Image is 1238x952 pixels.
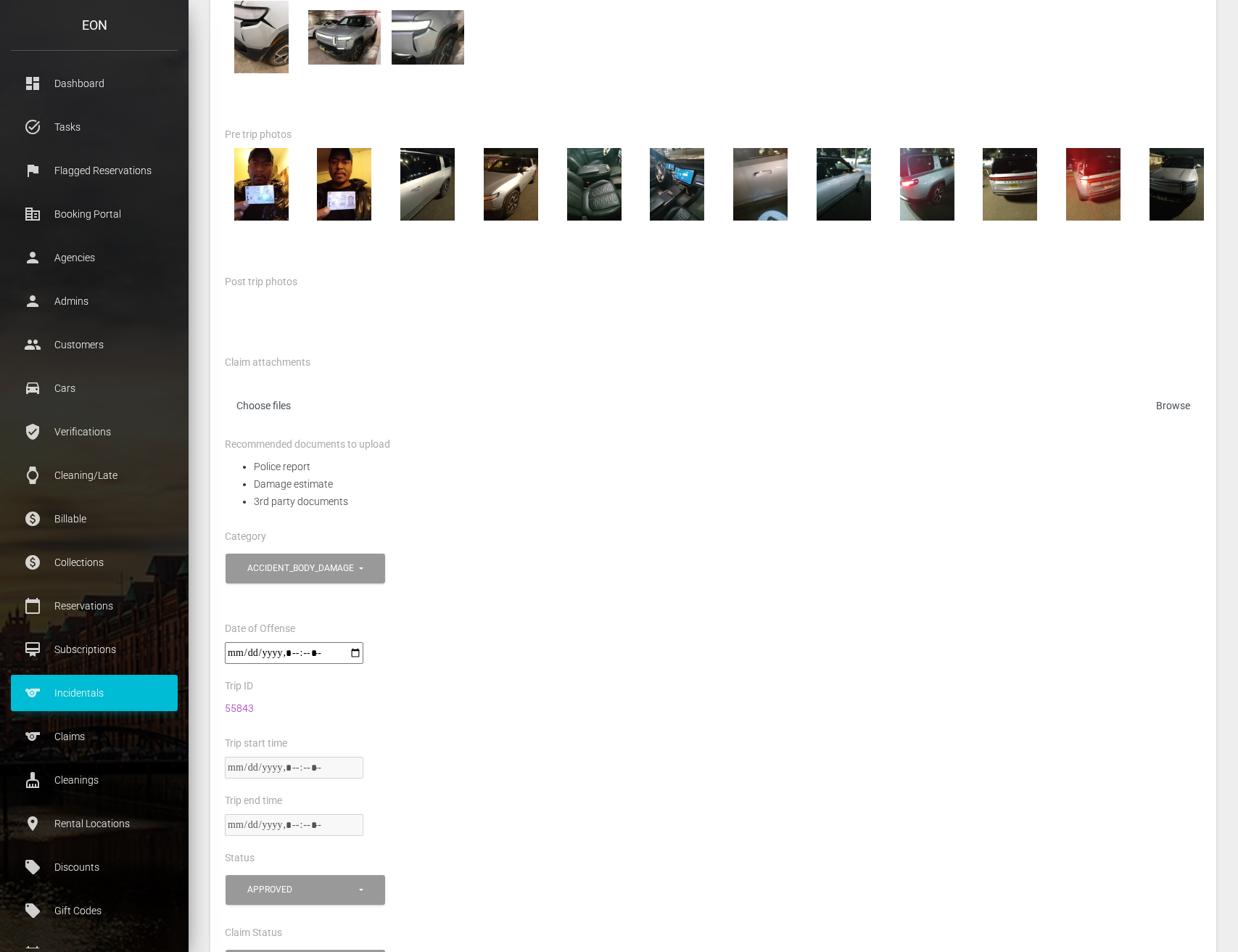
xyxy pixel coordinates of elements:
[641,148,714,221] img: 1000000335.jpg
[22,116,167,138] p: Tasks
[254,475,1202,493] li: Damage estimate
[22,377,167,399] p: Cars
[225,679,253,694] label: Trip ID
[558,148,630,221] img: 1000000334.jpg
[11,544,178,580] a: paid Collections
[11,370,178,406] a: drive_eta Cars
[22,726,167,747] p: Claims
[225,1,297,73] img: IMG_4218.jpg
[11,805,178,842] a: place Rental Locations
[807,148,880,221] img: 1000000332.jpg
[1140,148,1213,221] img: 1000000326.jpg
[11,65,178,102] a: dashboard Dashboard
[225,736,287,751] label: Trip start time
[22,334,167,356] p: Customers
[308,148,381,221] img: 1000000340.jpg
[226,875,385,905] button: approved
[225,702,254,714] a: 55843
[1057,148,1130,221] img: 1000000329.jpg
[22,464,167,486] p: Cleaning/Late
[225,128,292,142] label: Pre trip photos
[226,554,385,583] button: accident_body_damage
[254,458,1202,475] li: Police report
[22,73,167,94] p: Dashboard
[11,849,178,885] a: local_offer Discounts
[22,508,167,530] p: Billable
[22,160,167,181] p: Flagged Reservations
[225,356,310,370] label: Claim attachments
[725,148,797,221] img: 1000000333.jpg
[22,769,167,791] p: Cleanings
[225,622,295,636] label: Date of Offense
[11,892,178,929] a: local_offer Gift Codes
[22,856,167,878] p: Discounts
[225,794,282,808] label: Trip end time
[11,588,178,624] a: calendar_today Reservations
[11,762,178,798] a: cleaning_services Cleanings
[392,148,464,221] img: 1000000328.jpg
[22,639,167,660] p: Subscriptions
[308,1,381,73] img: IMG_4316.jpg
[247,562,357,575] div: accident_body_damage
[22,900,167,922] p: Gift Codes
[254,493,1202,510] li: 3rd party documents
[11,457,178,493] a: watch Cleaning/Late
[11,196,178,232] a: corporate_fare Booking Portal
[22,203,167,225] p: Booking Portal
[225,148,297,221] img: 1000000339.jpg
[11,152,178,189] a: flag Flagged Reservations
[11,414,178,450] a: verified_user Verifications
[891,148,963,221] img: 1000000331.jpg
[225,275,297,290] label: Post trip photos
[22,290,167,312] p: Admins
[22,813,167,834] p: Rental Locations
[225,530,266,544] label: Category
[11,239,178,276] a: person Agencies
[22,247,167,268] p: Agencies
[22,682,167,704] p: Incidentals
[392,1,464,73] img: IMG_4317.jpg
[225,393,1202,423] label: Choose files
[247,884,357,896] div: approved
[22,421,167,443] p: Verifications
[225,438,390,452] label: Recommended documents to upload
[22,595,167,617] p: Reservations
[225,851,255,866] label: Status
[474,148,547,221] img: 1000000327.jpg
[11,283,178,319] a: person Admins
[22,551,167,573] p: Collections
[11,109,178,145] a: task_alt Tasks
[974,148,1047,221] img: 1000000330.jpg
[11,718,178,755] a: sports Claims
[11,327,178,363] a: people Customers
[11,631,178,668] a: card_membership Subscriptions
[11,675,178,711] a: sports Incidentals
[225,926,282,940] label: Claim Status
[11,501,178,537] a: paid Billable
